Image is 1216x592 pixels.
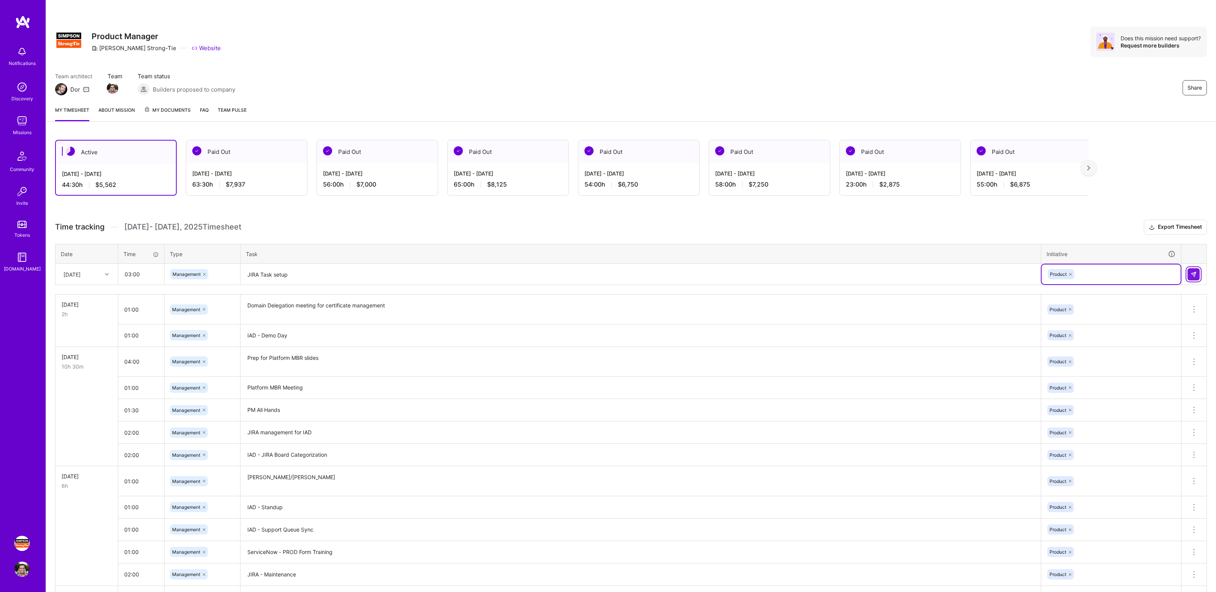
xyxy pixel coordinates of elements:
div: Paid Out [186,140,307,163]
img: Builders proposed to company [138,83,150,95]
span: Product [1050,359,1066,364]
div: Community [10,165,34,173]
div: Missions [13,128,32,136]
span: Management [172,359,200,364]
a: User Avatar [13,562,32,577]
textarea: JIRA Task setup [241,264,1040,285]
div: [DATE] - [DATE] [454,169,562,177]
input: HH:MM [118,445,164,465]
span: Product [1050,271,1067,277]
span: [DATE] - [DATE] , 2025 Timesheet [124,222,241,232]
img: Paid Out [715,146,724,155]
span: Team architect [55,72,92,80]
a: Simpson Strong-Tie: Product Manager [13,536,32,551]
textarea: IAD - Support Queue Sync [241,519,1040,540]
span: Product [1050,571,1066,577]
div: [DATE] - [DATE] [62,170,170,178]
input: HH:MM [118,378,164,398]
input: HH:MM [118,542,164,562]
span: $2,875 [879,180,900,188]
span: Management [173,271,201,277]
div: Initiative [1047,250,1176,258]
div: 6h [62,482,112,490]
span: Builders proposed to company [153,85,235,93]
span: $7,000 [356,180,376,188]
img: Paid Out [323,146,332,155]
img: Simpson Strong-Tie: Product Manager [14,536,30,551]
div: 55:00 h [977,180,1085,188]
div: Paid Out [709,140,830,163]
span: Management [172,549,200,555]
div: [DATE] [62,353,112,361]
div: [DATE] - [DATE] [192,169,301,177]
div: Request more builders [1121,42,1201,49]
textarea: IAD - JIRA Board Categorization [241,445,1040,465]
span: $8,125 [487,180,507,188]
textarea: [PERSON_NAME]/[PERSON_NAME] [241,467,1040,495]
span: Management [172,307,200,312]
textarea: IAD - Standup [241,497,1040,518]
input: HH:MM [118,564,164,584]
img: Team Architect [55,83,67,95]
input: HH:MM [119,264,164,284]
div: Discovery [11,95,33,103]
textarea: ServiceNow - PROD Form Training [241,542,1040,563]
span: $7,937 [226,180,245,188]
div: Dor [70,85,80,93]
img: logo [15,15,30,29]
a: FAQ [200,106,209,121]
img: bell [14,44,30,59]
div: Paid Out [971,140,1091,163]
span: Product [1050,407,1066,413]
div: [DATE] [62,472,112,480]
input: HH:MM [118,325,164,345]
th: Date [55,244,118,264]
img: Avatar [1096,33,1115,51]
i: icon Mail [83,86,89,92]
span: Product [1050,307,1066,312]
div: [DATE] [63,270,81,278]
span: Product [1050,452,1066,458]
img: discovery [14,79,30,95]
img: Paid Out [192,146,201,155]
div: null [1187,268,1200,280]
div: [DATE] [62,301,112,309]
a: My timesheet [55,106,89,121]
a: Team Member Avatar [108,82,117,95]
input: HH:MM [118,351,164,372]
div: [DATE] - [DATE] [977,169,1085,177]
i: icon CompanyGray [92,45,98,51]
span: Product [1050,332,1066,338]
img: Paid Out [977,146,986,155]
div: Tokens [14,231,30,239]
img: Paid Out [584,146,594,155]
img: User Avatar [14,562,30,577]
span: Management [172,571,200,577]
a: My Documents [144,106,191,121]
div: [DATE] - [DATE] [715,169,824,177]
span: Team status [138,72,235,80]
span: Product [1050,504,1066,510]
img: tokens [17,221,27,228]
a: Team Pulse [218,106,247,121]
div: Active [56,141,176,164]
span: Team [108,72,122,80]
div: [DOMAIN_NAME] [4,265,41,273]
span: $6,875 [1010,180,1030,188]
textarea: IAD - Demo Day [241,325,1040,346]
div: Paid Out [448,140,568,163]
span: Management [172,527,200,532]
button: Export Timesheet [1144,220,1207,235]
textarea: JIRA - Maintenance [241,564,1040,585]
img: Community [13,147,31,165]
img: teamwork [14,113,30,128]
div: 10h 30m [62,362,112,370]
button: Share [1183,80,1207,95]
span: Management [172,332,200,338]
input: HH:MM [118,299,164,320]
span: Product [1050,430,1066,435]
div: 54:00 h [584,180,693,188]
div: [PERSON_NAME] Strong-Tie [92,44,176,52]
div: Paid Out [578,140,699,163]
div: Paid Out [317,140,438,163]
